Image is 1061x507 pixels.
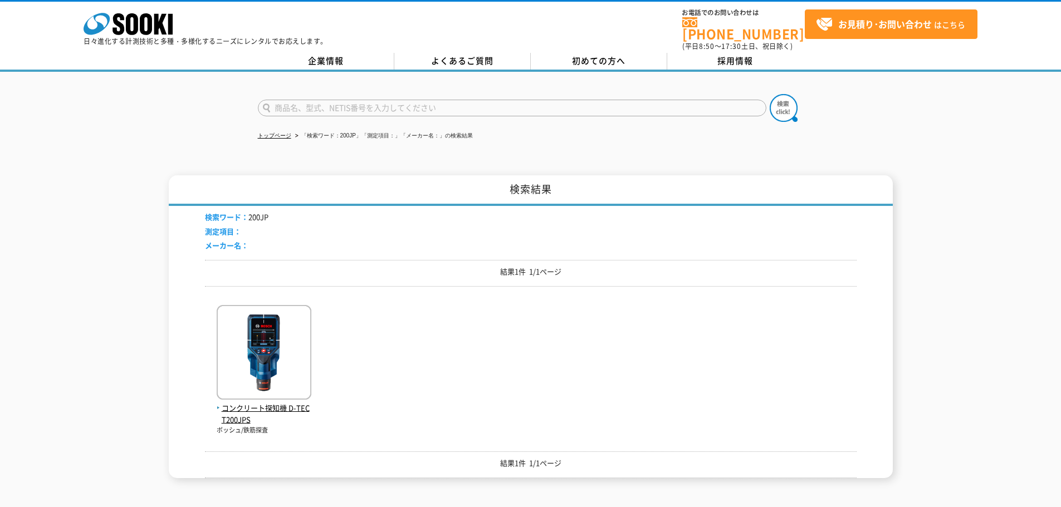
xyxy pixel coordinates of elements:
a: 初めての方へ [531,53,667,70]
span: 8:50 [699,41,715,51]
span: (平日 ～ 土日、祝日除く) [682,41,793,51]
img: btn_search.png [770,94,798,122]
a: トップページ [258,132,291,139]
span: コンクリート探知機 D-TECT200JPS [217,402,311,426]
a: お見積り･お問い合わせはこちら [805,9,977,39]
img: D-TECT200JPS [217,305,311,402]
span: お電話でのお問い合わせは [682,9,805,16]
input: 商品名、型式、NETIS番号を入力してください [258,100,766,116]
a: よくあるご質問 [394,53,531,70]
span: 検索ワード： [205,211,248,222]
span: 17:30 [721,41,741,51]
h1: 検索結果 [169,175,893,206]
a: 採用情報 [667,53,804,70]
span: 測定項目： [205,226,241,237]
li: 「検索ワード：200JP」「測定項目：」「メーカー名：」の検索結果 [293,130,473,142]
p: ボッシュ/鉄筋探査 [217,426,311,435]
span: メーカー名： [205,240,248,250]
p: 日々進化する計測技術と多種・多様化するニーズにレンタルでお応えします。 [84,38,327,45]
a: 企業情報 [258,53,394,70]
span: 初めての方へ [572,55,625,67]
a: コンクリート探知機 D-TECT200JPS [217,391,311,425]
a: [PHONE_NUMBER] [682,17,805,40]
li: 200JP [205,211,268,223]
strong: お見積り･お問い合わせ [838,17,932,31]
p: 結果1件 1/1ページ [205,266,857,278]
p: 結果1件 1/1ページ [205,457,857,469]
span: はこちら [816,16,965,33]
